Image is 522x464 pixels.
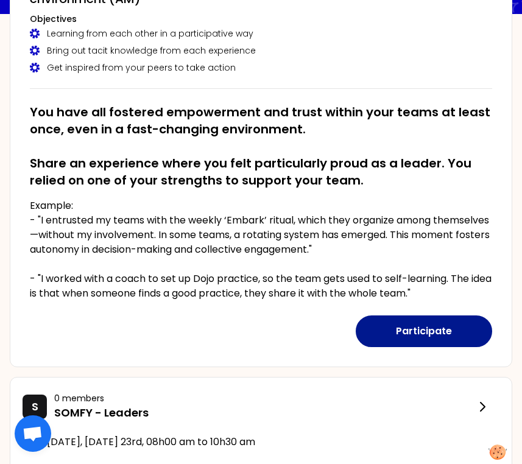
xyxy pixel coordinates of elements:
[30,44,492,57] div: Bring out tacit knowledge from each experience
[30,13,492,25] h3: Objectives
[54,404,475,421] p: SOMFY - Leaders
[30,104,492,189] h2: You have all fostered empowerment and trust within your teams at least once, even in a fast-chang...
[30,27,492,40] div: Learning from each other in a participative way
[30,199,492,301] p: Example: - "I entrusted my teams with the weekly ‘Embark’ ritual, which they organize among thems...
[23,434,499,451] div: [DATE], [DATE] 23rd , 08h00 am to 10h30 am
[54,392,475,404] p: 0 members
[30,62,492,74] div: Get inspired from your peers to take action
[32,398,38,415] p: S
[15,415,51,452] div: Open chat
[356,315,492,347] button: Participate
